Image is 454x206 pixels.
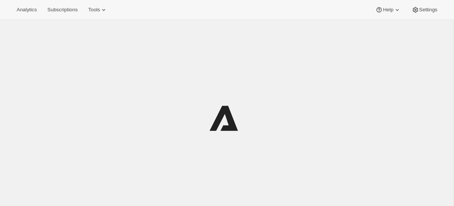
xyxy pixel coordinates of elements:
[12,5,41,15] button: Analytics
[383,7,393,13] span: Help
[407,5,442,15] button: Settings
[43,5,82,15] button: Subscriptions
[47,7,78,13] span: Subscriptions
[17,7,37,13] span: Analytics
[419,7,437,13] span: Settings
[84,5,112,15] button: Tools
[371,5,405,15] button: Help
[88,7,100,13] span: Tools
